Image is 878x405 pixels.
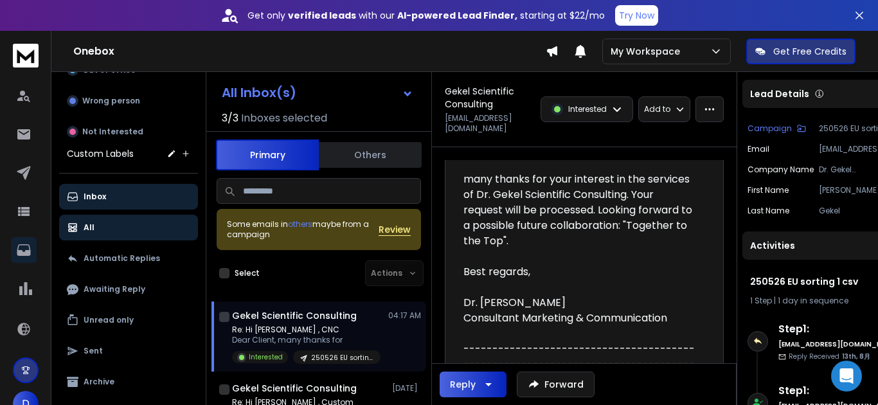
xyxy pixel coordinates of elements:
[73,44,546,59] h1: Onebox
[392,383,421,393] p: [DATE]
[82,96,140,106] p: Wrong person
[445,85,533,111] h1: Gekel Scientific Consulting
[746,39,856,64] button: Get Free Credits
[247,9,605,22] p: Get only with our starting at $22/mo
[59,246,198,271] button: Automatic Replies
[227,219,379,240] div: Some emails in maybe from a campaign
[84,253,160,264] p: Automatic Replies
[13,44,39,67] img: logo
[59,307,198,333] button: Unread only
[450,378,476,391] div: Reply
[59,338,198,364] button: Sent
[842,352,870,361] span: 13th, 8月
[750,295,772,306] span: 1 Step
[84,192,106,202] p: Inbox
[748,144,769,154] p: Email
[222,111,238,126] span: 3 / 3
[232,382,357,395] h1: Gekel Scientific Consulting
[748,206,789,216] p: Last Name
[379,223,411,236] button: Review
[445,113,533,134] p: [EMAIL_ADDRESS][DOMAIN_NAME]
[84,346,103,356] p: Sent
[568,104,607,114] p: Interested
[232,309,357,322] h1: Gekel Scientific Consulting
[59,276,198,302] button: Awaiting Reply
[249,352,283,362] p: Interested
[440,372,506,397] button: Reply
[232,325,381,335] p: Re: Hi [PERSON_NAME] , CNC
[59,88,198,114] button: Wrong person
[59,215,198,240] button: All
[750,87,809,100] p: Lead Details
[232,335,381,345] p: Dear Client, many thanks for
[831,361,862,392] div: Open Intercom Messenger
[59,119,198,145] button: Not Interested
[235,268,260,278] label: Select
[397,9,517,22] strong: AI-powered Lead Finder,
[84,315,134,325] p: Unread only
[778,295,848,306] span: 1 day in sequence
[789,352,870,361] p: Reply Received
[619,9,654,22] p: Try Now
[319,141,422,169] button: Others
[84,377,114,387] p: Archive
[211,80,424,105] button: All Inbox(s)
[311,353,373,363] p: 250526 EU sorting 1 csv
[748,123,792,134] p: Campaign
[611,45,685,58] p: My Workspace
[388,310,421,321] p: 04:17 AM
[216,139,319,170] button: Primary
[59,369,198,395] button: Archive
[67,147,134,160] h3: Custom Labels
[84,222,94,233] p: All
[82,127,143,137] p: Not Interested
[615,5,658,26] button: Try Now
[748,185,789,195] p: First Name
[241,111,327,126] h3: Inboxes selected
[748,123,806,134] button: Campaign
[644,104,670,114] p: Add to
[517,372,595,397] button: Forward
[288,9,356,22] strong: verified leads
[288,219,312,230] span: others
[222,86,296,99] h1: All Inbox(s)
[84,284,145,294] p: Awaiting Reply
[773,45,847,58] p: Get Free Credits
[748,165,814,175] p: Company Name
[59,184,198,210] button: Inbox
